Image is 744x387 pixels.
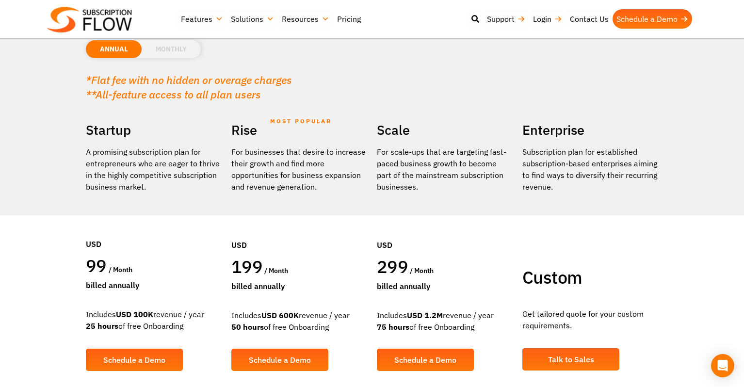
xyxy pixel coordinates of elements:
[522,348,619,371] a: Talk to Sales
[270,110,332,132] span: MOST POPULAR
[522,146,658,193] p: Subscription plan for established subscription-based enterprises aiming to find ways to diversify...
[231,210,367,256] div: USD
[231,349,328,371] a: Schedule a Demo
[86,308,222,332] div: Includes revenue / year of free Onboarding
[711,354,734,377] div: Open Intercom Messenger
[86,146,222,193] p: A promising subscription plan for entrepreneurs who are eager to thrive in the highly competitive...
[410,266,434,275] span: / month
[86,279,222,291] div: Billed Annually
[522,266,582,289] span: Custom
[86,254,107,277] span: 99
[231,119,367,141] h2: Rise
[231,255,262,278] span: 199
[86,321,118,331] strong: 25 hours
[548,355,594,363] span: Talk to Sales
[231,280,367,292] div: Billed Annually
[231,146,367,193] div: For businesses that desire to increase their growth and find more opportunities for business expa...
[278,9,333,29] a: Resources
[264,266,288,275] span: / month
[377,309,513,333] div: Includes revenue / year of free Onboarding
[177,9,227,29] a: Features
[227,9,278,29] a: Solutions
[86,40,142,58] li: ANNUAL
[86,209,222,255] div: USD
[613,9,692,29] a: Schedule a Demo
[86,349,183,371] a: Schedule a Demo
[377,280,513,292] div: Billed Annually
[333,9,365,29] a: Pricing
[261,310,299,320] strong: USD 600K
[483,9,529,29] a: Support
[249,356,311,364] span: Schedule a Demo
[377,349,474,371] a: Schedule a Demo
[377,255,408,278] span: 299
[47,7,132,32] img: Subscriptionflow
[377,146,513,193] div: For scale-ups that are targeting fast-paced business growth to become part of the mainstream subs...
[377,322,409,332] strong: 75 hours
[377,210,513,256] div: USD
[522,119,658,141] h2: Enterprise
[116,309,153,319] strong: USD 100K
[86,87,261,101] em: **All-feature access to all plan users
[231,309,367,333] div: Includes revenue / year of free Onboarding
[109,265,132,274] span: / month
[394,356,456,364] span: Schedule a Demo
[231,322,264,332] strong: 50 hours
[103,356,165,364] span: Schedule a Demo
[86,119,222,141] h2: Startup
[377,119,513,141] h2: Scale
[86,73,292,87] em: *Flat fee with no hidden or overage charges
[522,308,658,331] p: Get tailored quote for your custom requirements.
[529,9,566,29] a: Login
[142,40,201,58] li: MONTHLY
[566,9,613,29] a: Contact Us
[407,310,443,320] strong: USD 1.2M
